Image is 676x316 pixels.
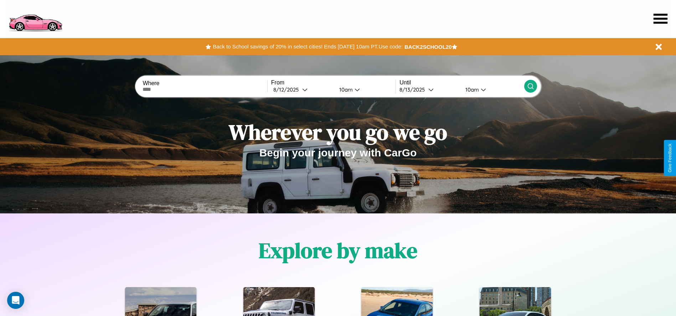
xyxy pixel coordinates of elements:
[334,86,396,93] button: 10am
[460,86,524,93] button: 10am
[143,80,267,87] label: Where
[462,86,481,93] div: 10am
[271,86,334,93] button: 8/12/2025
[404,44,452,50] b: BACK2SCHOOL20
[5,4,65,33] img: logo
[667,144,672,172] div: Give Feedback
[211,42,404,52] button: Back to School savings of 20% in select cities! Ends [DATE] 10am PT.Use code:
[7,292,24,309] div: Open Intercom Messenger
[399,79,524,86] label: Until
[259,236,417,265] h1: Explore by make
[271,79,396,86] label: From
[399,86,428,93] div: 8 / 13 / 2025
[273,86,302,93] div: 8 / 12 / 2025
[336,86,355,93] div: 10am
